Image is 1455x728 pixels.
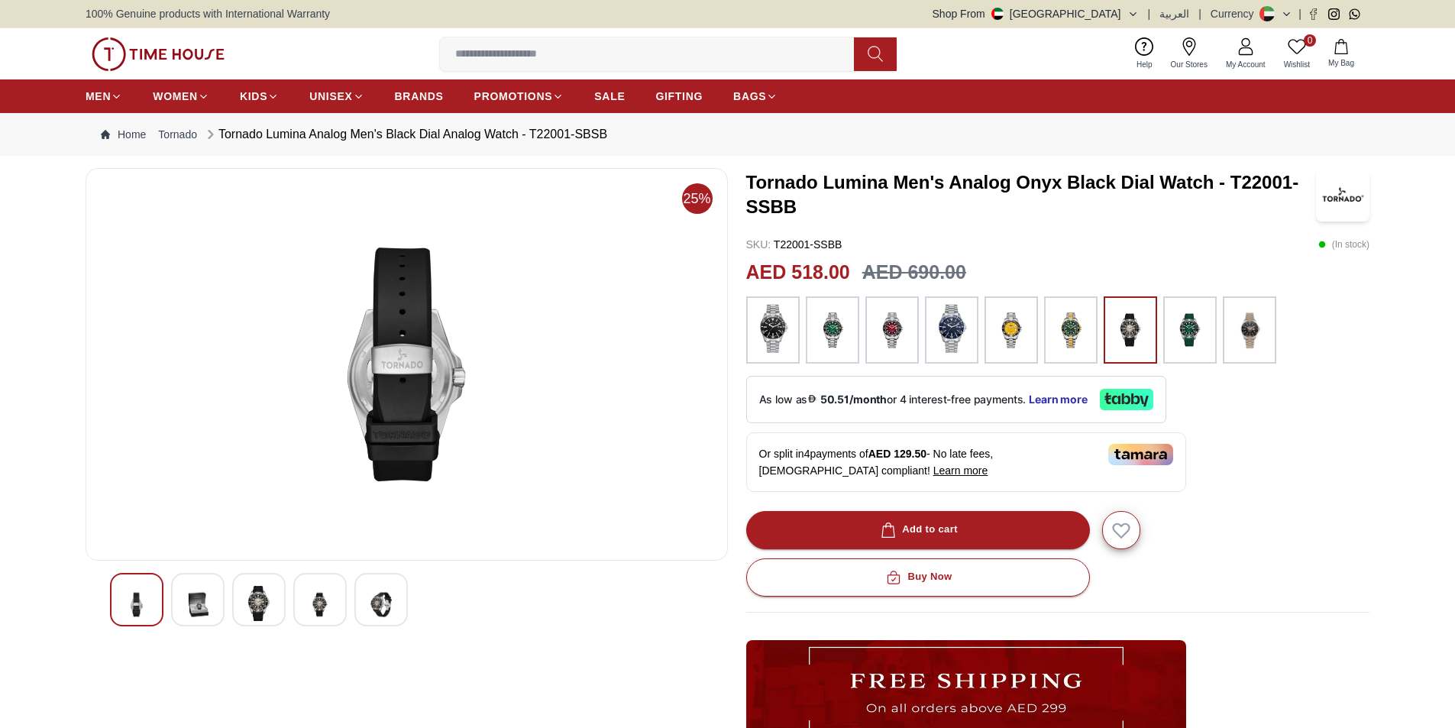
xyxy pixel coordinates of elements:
a: Our Stores [1162,34,1217,73]
a: UNISEX [309,83,364,110]
span: WOMEN [153,89,198,104]
a: Tornado [158,127,197,142]
span: SALE [594,89,625,104]
span: BRANDS [395,89,444,104]
img: ... [813,304,852,356]
img: ... [992,304,1030,356]
a: BAGS [733,83,778,110]
a: 0Wishlist [1275,34,1319,73]
a: Home [101,127,146,142]
img: ... [1230,304,1269,356]
img: Tamara [1108,444,1173,465]
a: KIDS [240,83,279,110]
div: Or split in 4 payments of - No late fees, [DEMOGRAPHIC_DATA] compliant! [746,432,1186,492]
span: UNISEX [309,89,352,104]
span: MEN [86,89,111,104]
img: ... [1052,304,1090,356]
div: Buy Now [883,568,952,586]
h3: Tornado Lumina Men's Analog Onyx Black Dial Watch - T22001-SSBB [746,170,1317,219]
h2: AED 518.00 [746,258,850,287]
div: Add to cart [878,521,958,539]
span: PROMOTIONS [474,89,553,104]
h3: AED 690.00 [862,258,966,287]
img: Tornado Lumina Analog Men's Black Dial Analog Watch - T22001-SBSB [123,586,150,623]
span: | [1298,6,1301,21]
p: ( In stock ) [1318,237,1369,252]
span: 0 [1304,34,1316,47]
a: Help [1127,34,1162,73]
a: BRANDS [395,83,444,110]
div: Currency [1211,6,1260,21]
span: AED 129.50 [868,448,926,460]
span: 100% Genuine products with International Warranty [86,6,330,21]
span: My Account [1220,59,1272,70]
span: My Bag [1322,57,1360,69]
a: Facebook [1308,8,1319,20]
img: ... [754,304,792,353]
img: Tornado Lumina Analog Men's Black Dial Analog Watch - T22001-SBSB [245,586,273,621]
a: Instagram [1328,8,1340,20]
span: SKU : [746,238,771,251]
img: ... [873,304,911,356]
button: Shop From[GEOGRAPHIC_DATA] [933,6,1139,21]
a: GIFTING [655,83,703,110]
span: BAGS [733,89,766,104]
a: SALE [594,83,625,110]
span: Help [1130,59,1159,70]
button: Add to cart [746,511,1090,549]
img: Tornado Lumina Men's Analog Onyx Black Dial Watch - T22001-SSBB [1316,168,1369,222]
button: العربية [1159,6,1189,21]
span: GIFTING [655,89,703,104]
span: Wishlist [1278,59,1316,70]
img: United Arab Emirates [991,8,1004,20]
div: Tornado Lumina Analog Men's Black Dial Analog Watch - T22001-SBSB [203,125,607,144]
button: My Bag [1319,36,1363,72]
span: KIDS [240,89,267,104]
img: Tornado Lumina Analog Men's Black Dial Analog Watch - T22001-SBSB [184,586,212,623]
a: MEN [86,83,122,110]
img: Tornado Lumina Analog Men's Black Dial Analog Watch - T22001-SBSB [99,181,715,548]
span: Our Stores [1165,59,1214,70]
span: 25% [682,183,713,214]
span: | [1198,6,1201,21]
img: ... [92,37,225,71]
img: Tornado Lumina Analog Men's Black Dial Analog Watch - T22001-SBSB [306,586,334,623]
a: Whatsapp [1349,8,1360,20]
a: PROMOTIONS [474,83,564,110]
img: ... [1171,304,1209,356]
img: Tornado Lumina Analog Men's Black Dial Analog Watch - T22001-SBSB [367,586,395,623]
button: Buy Now [746,558,1090,597]
a: WOMEN [153,83,209,110]
span: Learn more [933,464,988,477]
p: T22001-SSBB [746,237,842,252]
img: ... [933,304,971,353]
span: | [1148,6,1151,21]
img: ... [1111,304,1149,356]
nav: Breadcrumb [86,113,1369,156]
